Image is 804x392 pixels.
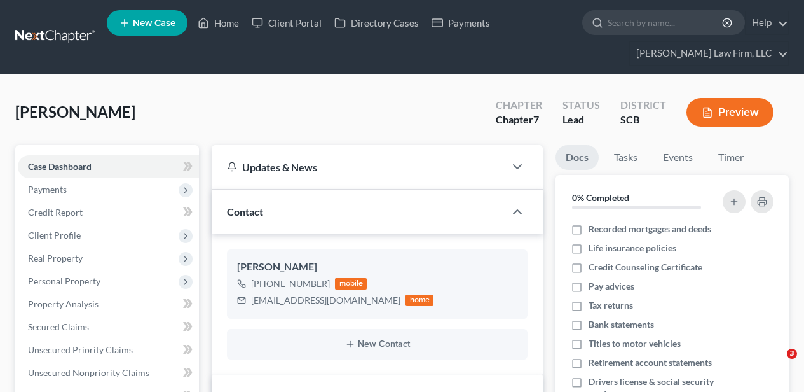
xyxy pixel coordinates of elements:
[555,145,599,170] a: Docs
[251,294,400,307] div: [EMAIL_ADDRESS][DOMAIN_NAME]
[589,223,711,235] span: Recorded mortgages and deeds
[227,206,263,218] span: Contact
[589,337,681,350] span: Titles to motor vehicles
[237,339,517,349] button: New Contact
[708,145,754,170] a: Timer
[562,113,600,127] div: Lead
[251,277,330,290] div: [PHONE_NUMBER]
[653,145,703,170] a: Events
[28,344,133,355] span: Unsecured Priority Claims
[227,160,489,174] div: Updates & News
[608,11,724,34] input: Search by name...
[496,113,542,127] div: Chapter
[28,298,99,309] span: Property Analysis
[191,11,245,34] a: Home
[15,102,135,121] span: [PERSON_NAME]
[589,318,654,331] span: Bank statements
[620,113,666,127] div: SCB
[28,253,83,263] span: Real Property
[28,184,67,195] span: Payments
[405,295,433,306] div: home
[18,155,199,178] a: Case Dashboard
[18,201,199,224] a: Credit Report
[425,11,496,34] a: Payments
[746,11,788,34] a: Help
[28,161,92,172] span: Case Dashboard
[572,192,629,203] strong: 0% Completed
[18,316,199,339] a: Secured Claims
[761,349,791,379] iframe: Intercom live chat
[28,207,83,218] span: Credit Report
[589,299,633,312] span: Tax returns
[589,261,702,274] span: Credit Counseling Certificate
[787,349,797,359] span: 3
[496,98,542,113] div: Chapter
[28,230,81,241] span: Client Profile
[589,280,634,293] span: Pay advices
[589,356,712,369] span: Retirement account statements
[18,293,199,316] a: Property Analysis
[620,98,666,113] div: District
[18,361,199,384] a: Unsecured Nonpriority Claims
[28,276,100,286] span: Personal Property
[604,145,648,170] a: Tasks
[533,113,539,125] span: 7
[562,98,600,113] div: Status
[237,260,517,275] div: [PERSON_NAME]
[335,278,367,290] div: mobile
[133,18,175,28] span: New Case
[28,367,149,378] span: Unsecured Nonpriority Claims
[630,42,788,65] a: [PERSON_NAME] Law Firm, LLC
[245,11,328,34] a: Client Portal
[28,321,89,332] span: Secured Claims
[686,98,773,127] button: Preview
[328,11,425,34] a: Directory Cases
[589,242,676,255] span: Life insurance policies
[18,339,199,361] a: Unsecured Priority Claims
